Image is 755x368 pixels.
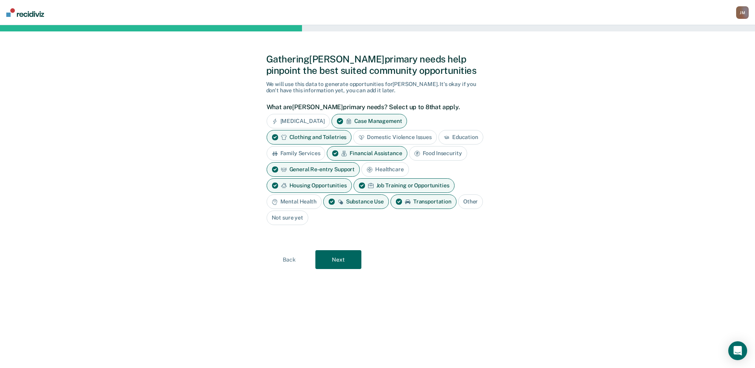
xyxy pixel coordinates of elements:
div: Mental Health [267,194,322,209]
div: Not sure yet [267,211,308,225]
div: Financial Assistance [327,146,407,161]
button: Back [266,250,312,269]
div: Education [438,130,483,145]
div: Transportation [390,194,457,209]
div: [MEDICAL_DATA] [267,114,330,128]
div: Clothing and Toiletries [267,130,352,145]
img: Recidiviz [6,8,44,17]
div: Substance Use [323,194,389,209]
button: Next [315,250,361,269]
div: Open Intercom Messenger [728,341,747,360]
div: Healthcare [361,162,409,177]
div: Family Services [267,146,326,161]
div: Job Training or Opportunities [354,178,455,193]
label: What are [PERSON_NAME] primary needs? Select up to 8 that apply. [267,103,485,111]
div: Other [458,194,483,209]
div: Case Management [331,114,407,128]
button: JM [736,6,749,19]
div: Food Insecurity [409,146,467,161]
div: Domestic Violence Issues [353,130,437,145]
div: General Re-entry Support [267,162,360,177]
div: We will use this data to generate opportunities for [PERSON_NAME] . It's okay if you don't have t... [266,81,489,94]
div: Housing Opportunities [267,178,352,193]
div: J M [736,6,749,19]
div: Gathering [PERSON_NAME] primary needs help pinpoint the best suited community opportunities [266,53,489,76]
